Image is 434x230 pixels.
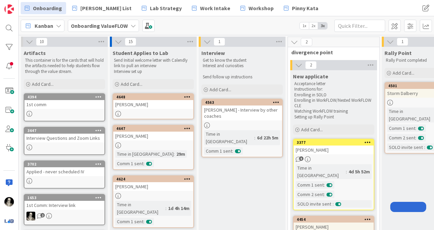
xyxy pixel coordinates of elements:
[214,38,225,46] span: 1
[254,134,255,141] span: :
[201,99,283,157] a: 4563[PERSON_NAME] - Interview by other coachesTime in [GEOGRAPHIC_DATA]:6d 22h 5mComm 1 sent:
[294,98,373,109] p: Enrolling in WorkFLOW/Nested WorkFLOW CLE
[24,94,104,100] div: 4394
[27,162,104,167] div: 3702
[115,150,174,158] div: Time in [GEOGRAPHIC_DATA]
[32,81,54,87] span: Add Card...
[27,195,104,200] div: 1653
[387,124,415,132] div: Comm 1 sent
[324,181,325,189] span: :
[293,73,328,80] span: New applicate
[294,216,374,223] div: 4454
[113,125,194,170] a: 4647[PERSON_NAME]Time in [GEOGRAPHIC_DATA]:29mComm 1 sent:
[21,2,66,14] a: Onboarding
[346,168,347,175] span: :
[113,100,193,109] div: [PERSON_NAME]
[296,200,333,208] div: SOLO invite sent
[113,132,193,140] div: [PERSON_NAME]
[294,87,373,92] p: Instructions for:
[291,49,371,56] span: divergence point
[4,4,14,14] img: Visit kanbanzone.com
[318,22,327,29] span: 3x
[115,160,143,167] div: Comm 1 sent
[424,143,425,151] span: :
[297,217,374,222] div: 4454
[71,22,128,29] b: Onboarding ValueFLOW
[201,50,225,56] span: Interview
[347,168,372,175] div: 4d 5h 52m
[24,93,105,121] a: 43941st comm
[27,128,104,133] div: 3647
[40,213,45,217] span: 2
[24,127,105,155] a: 3647Interview Questions and Zoom Links
[324,191,325,198] span: :
[24,94,104,109] div: 43941st comm
[296,164,346,179] div: Time in [GEOGRAPHIC_DATA]
[203,63,281,69] p: Interest and curiosities
[188,2,234,14] a: Work Intake
[24,194,105,225] a: 16531st Comm: Interview linkWS
[115,201,165,216] div: Time in [GEOGRAPHIC_DATA]
[80,4,132,12] span: [PERSON_NAME] List
[294,146,374,154] div: [PERSON_NAME]
[397,38,408,46] span: 1
[294,109,373,114] p: Watching WorkFLOW training
[113,176,193,191] div: 4624[PERSON_NAME]
[25,58,104,74] p: This container is for the cards that will hold the artifacts needed to help students flow through...
[175,150,187,158] div: 29m
[294,114,373,120] p: Setting up Rally Point
[4,197,14,207] img: WS
[165,205,166,212] span: :
[33,4,62,12] span: Onboarding
[24,212,104,221] div: WS
[26,212,35,221] img: WS
[203,74,281,80] p: Send follow up instructions
[210,87,231,93] span: Add Card...
[297,140,374,145] div: 3377
[24,167,104,176] div: Applied - never scheduled IV
[301,127,323,133] span: Add Card...
[24,195,104,210] div: 16531st Comm: Interview link
[203,58,281,63] p: Get to know the student
[24,161,104,176] div: 3702Applied - never scheduled IV
[114,58,193,69] p: Send Initial welcome letter with Calendly link to pull an interview
[294,81,373,87] p: Acceptance letter
[113,175,194,228] a: 4624[PERSON_NAME]Time in [GEOGRAPHIC_DATA]:1d 4h 14mComm 1 sent:
[24,50,46,56] span: Artifacts
[415,134,416,141] span: :
[150,4,182,12] span: Lab Strategy
[113,94,193,109] div: 4648[PERSON_NAME]
[116,95,193,99] div: 4648
[280,2,322,14] a: Pinny Kata
[116,126,193,131] div: 4647
[202,99,282,120] div: 4563[PERSON_NAME] - Interview by other coaches
[125,38,136,46] span: 15
[300,22,309,29] span: 1x
[113,93,194,119] a: 4648[PERSON_NAME]
[334,20,385,32] input: Quick Filter...
[393,70,414,76] span: Add Card...
[36,38,47,46] span: 10
[292,4,318,12] span: Pinny Kata
[24,128,104,134] div: 3647
[296,181,324,189] div: Comm 1 sent
[113,126,193,140] div: 4647[PERSON_NAME]
[113,94,193,100] div: 4648
[309,22,318,29] span: 2x
[305,61,317,69] span: 2
[301,38,312,46] span: 2
[24,134,104,142] div: Interview Questions and Zoom Links
[236,2,278,14] a: Workshop
[121,81,142,87] span: Add Card...
[200,4,230,12] span: Work Intake
[293,139,374,210] a: 3377[PERSON_NAME]Time in [GEOGRAPHIC_DATA]:4d 5h 52mComm 1 sent:Comm 2 sent:SOLO invite sent:
[204,147,232,155] div: Comm 1 sent
[204,130,254,145] div: Time in [GEOGRAPHIC_DATA]
[24,160,105,189] a: 3702Applied - never scheduled IV
[24,161,104,167] div: 3702
[68,2,136,14] a: [PERSON_NAME] List
[333,200,334,208] span: :
[299,156,303,161] span: 5
[35,22,53,30] span: Kanban
[24,201,104,210] div: 1st Comm: Interview link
